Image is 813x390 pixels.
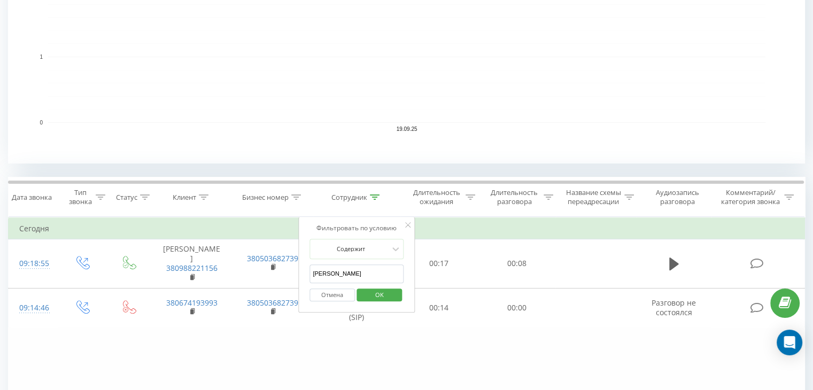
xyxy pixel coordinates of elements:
[247,298,298,308] a: 380503682739
[40,54,43,60] text: 1
[40,120,43,126] text: 0
[777,330,802,355] div: Open Intercom Messenger
[478,239,555,288] td: 00:08
[397,126,417,132] text: 19.09.25
[309,223,404,233] div: Фильтровать по условию
[652,298,696,317] span: Разговор не состоялся
[719,188,781,206] div: Комментарий/категория звонка
[67,188,92,206] div: Тип звонка
[309,264,404,283] input: Введите значение
[166,298,218,308] a: 380674193993
[173,193,196,202] div: Клиент
[247,253,298,263] a: 380503682739
[365,286,394,303] span: OK
[9,218,805,239] td: Сегодня
[400,288,478,327] td: 00:14
[116,193,137,202] div: Статус
[357,288,402,302] button: OK
[646,188,709,206] div: Аудиозапись разговора
[400,239,478,288] td: 00:17
[19,253,48,274] div: 09:18:55
[151,239,232,288] td: [PERSON_NAME]
[487,188,541,206] div: Длительность разговора
[478,288,555,327] td: 00:00
[410,188,463,206] div: Длительность ожидания
[166,263,218,273] a: 380988221156
[309,288,355,302] button: Отмена
[19,298,48,318] div: 09:14:46
[242,193,289,202] div: Бизнес номер
[12,193,52,202] div: Дата звонка
[331,193,367,202] div: Сотрудник
[566,188,622,206] div: Название схемы переадресации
